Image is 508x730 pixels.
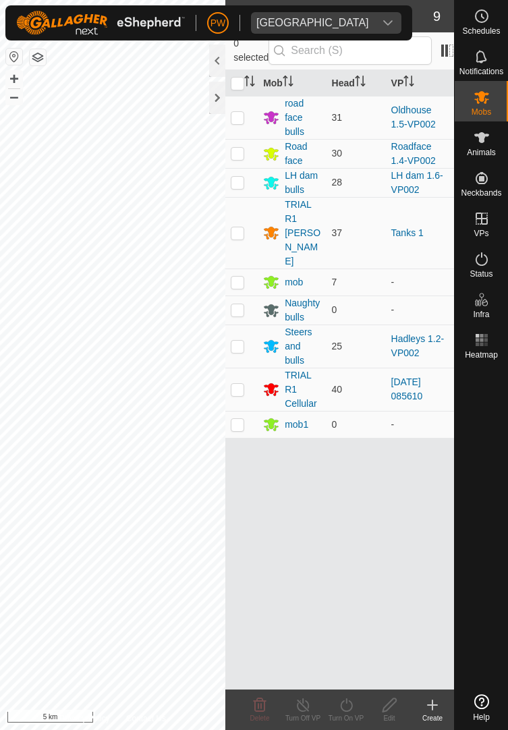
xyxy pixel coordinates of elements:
span: PW [210,16,226,30]
span: 9 [433,6,441,26]
span: VPs [474,229,488,237]
div: dropdown trigger [374,12,401,34]
a: LH dam 1.6-VP002 [391,170,443,195]
th: VP [386,70,454,96]
div: Naughty bulls [285,296,320,325]
a: Roadface 1.4-VP002 [391,141,436,166]
span: 31 [332,112,343,123]
p-sorticon: Activate to sort [403,78,414,88]
span: 7 [332,277,337,287]
div: Turn On VP [324,713,368,723]
p-sorticon: Activate to sort [355,78,366,88]
span: 0 [332,304,337,315]
span: 25 [332,341,343,352]
div: TRIAL R1 Cellular [285,368,320,411]
a: Help [455,689,508,727]
a: Hadleys 1.2-VP002 [391,333,445,358]
span: 30 [332,148,343,159]
td: - [386,411,454,438]
span: Heatmap [465,351,498,359]
td: - [386,296,454,325]
div: LH dam bulls [285,169,320,197]
div: mob [285,275,303,289]
a: Privacy Policy [59,712,110,725]
input: Search (S) [269,36,432,65]
div: TRIAL R1 [PERSON_NAME] [285,198,320,269]
button: Map Layers [30,49,46,65]
div: Steers and bulls [285,325,320,368]
span: 37 [332,227,343,238]
span: Kawhia Farm [251,12,374,34]
div: road face bulls [285,96,320,139]
div: Create [411,713,454,723]
td: - [386,269,454,296]
button: + [6,71,22,87]
a: Tanks 1 [391,227,424,238]
span: Neckbands [461,189,501,197]
span: Delete [250,714,270,722]
span: 28 [332,177,343,188]
th: Mob [258,70,326,96]
p-sorticon: Activate to sort [244,78,255,88]
th: Head [327,70,386,96]
div: [GEOGRAPHIC_DATA] [256,18,369,28]
p-sorticon: Activate to sort [283,78,293,88]
span: Mobs [472,108,491,116]
span: 0 selected [233,36,269,65]
div: mob1 [285,418,308,432]
div: Road face [285,140,320,168]
a: Oldhouse 1.5-VP002 [391,105,436,130]
span: Animals [467,148,496,157]
button: – [6,88,22,105]
div: Turn Off VP [281,713,324,723]
span: Schedules [462,27,500,35]
span: 0 [332,419,337,430]
span: 40 [332,384,343,395]
button: Reset Map [6,49,22,65]
span: Infra [473,310,489,318]
span: Notifications [459,67,503,76]
a: [DATE] 085610 [391,376,423,401]
div: Edit [368,713,411,723]
img: Gallagher Logo [16,11,185,35]
span: Help [473,713,490,721]
a: Contact Us [126,712,166,725]
span: Status [470,270,492,278]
